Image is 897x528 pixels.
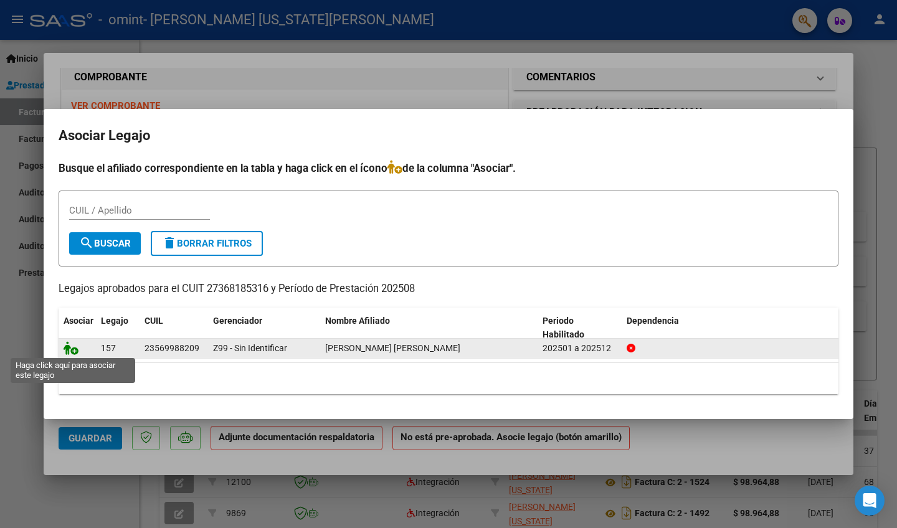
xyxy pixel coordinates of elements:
h4: Busque el afiliado correspondiente en la tabla y haga click en el ícono de la columna "Asociar". [59,160,838,176]
span: Legajo [101,316,128,326]
span: Dependencia [627,316,679,326]
span: Nombre Afiliado [325,316,390,326]
datatable-header-cell: Legajo [96,308,140,349]
div: Open Intercom Messenger [855,486,885,516]
datatable-header-cell: Dependencia [622,308,839,349]
div: 23569988209 [145,341,199,356]
span: DIAZ ALVARADO MATHIAS ALEJANDRO [325,343,460,353]
datatable-header-cell: Asociar [59,308,96,349]
datatable-header-cell: Gerenciador [208,308,320,349]
button: Borrar Filtros [151,231,263,256]
span: Asociar [64,316,93,326]
span: Borrar Filtros [162,238,252,249]
datatable-header-cell: Nombre Afiliado [320,308,538,349]
p: Legajos aprobados para el CUIT 27368185316 y Período de Prestación 202508 [59,281,838,297]
datatable-header-cell: CUIL [140,308,208,349]
span: Z99 - Sin Identificar [213,343,287,353]
h2: Asociar Legajo [59,124,838,148]
button: Buscar [69,232,141,255]
span: Periodo Habilitado [543,316,584,340]
mat-icon: search [79,235,94,250]
div: 1 registros [59,363,838,394]
span: Gerenciador [213,316,262,326]
mat-icon: delete [162,235,177,250]
span: CUIL [145,316,163,326]
span: Buscar [79,238,131,249]
datatable-header-cell: Periodo Habilitado [538,308,622,349]
span: 157 [101,343,116,353]
div: 202501 a 202512 [543,341,617,356]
